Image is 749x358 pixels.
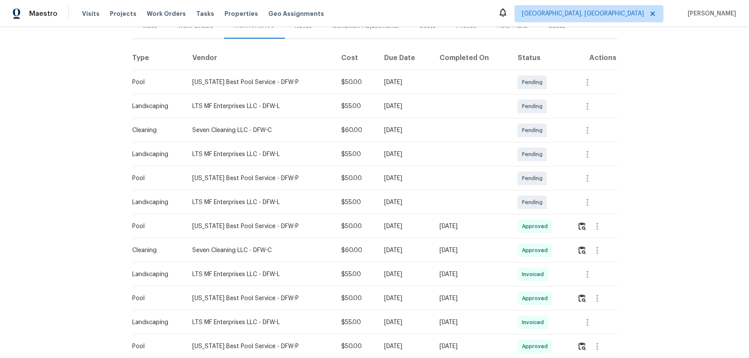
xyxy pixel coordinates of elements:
div: [DATE] [384,198,426,207]
div: $50.00 [341,294,370,303]
span: Pending [522,78,546,87]
th: Status [511,46,570,70]
div: [DATE] [384,294,426,303]
span: Pending [522,126,546,135]
div: [DATE] [440,222,504,231]
div: $55.00 [341,270,370,279]
div: [DATE] [384,222,426,231]
span: Visits [82,9,100,18]
div: Landscaping [133,150,179,159]
div: $55.00 [341,150,370,159]
div: [DATE] [440,294,504,303]
div: Pool [133,294,179,303]
div: Landscaping [133,102,179,111]
span: Work Orders [147,9,186,18]
div: [DATE] [384,126,426,135]
div: Landscaping [133,318,179,327]
div: Cleaning [133,126,179,135]
div: Cleaning [133,246,179,255]
span: Invoiced [522,270,547,279]
div: [US_STATE] Best Pool Service - DFW-P [193,222,328,231]
div: [DATE] [384,318,426,327]
button: Review Icon [577,240,587,261]
div: [DATE] [384,246,426,255]
div: [DATE] [384,174,426,183]
div: Seven Cleaning LLC - DFW-C [193,246,328,255]
div: Pool [133,78,179,87]
div: $55.00 [341,102,370,111]
div: LTS MF Enterprises LLC - DFW-L [193,318,328,327]
div: Pool [133,342,179,351]
th: Due Date [377,46,433,70]
span: [GEOGRAPHIC_DATA], [GEOGRAPHIC_DATA] [522,9,644,18]
div: [US_STATE] Best Pool Service - DFW-P [193,78,328,87]
button: Review Icon [577,336,587,357]
div: Landscaping [133,198,179,207]
button: Review Icon [577,288,587,309]
span: Projects [110,9,136,18]
div: $55.00 [341,198,370,207]
div: $60.00 [341,126,370,135]
div: LTS MF Enterprises LLC - DFW-L [193,150,328,159]
div: LTS MF Enterprises LLC - DFW-L [193,102,328,111]
div: [DATE] [440,318,504,327]
div: $60.00 [341,246,370,255]
div: $50.00 [341,174,370,183]
img: Review Icon [579,294,586,302]
th: Completed On [433,46,511,70]
th: Cost [334,46,377,70]
div: [US_STATE] Best Pool Service - DFW-P [193,294,328,303]
div: LTS MF Enterprises LLC - DFW-L [193,270,328,279]
span: Pending [522,174,546,183]
div: Landscaping [133,270,179,279]
div: [US_STATE] Best Pool Service - DFW-P [193,342,328,351]
span: Properties [224,9,258,18]
span: Pending [522,150,546,159]
div: Pool [133,222,179,231]
div: [DATE] [440,342,504,351]
span: [PERSON_NAME] [684,9,736,18]
div: [DATE] [384,342,426,351]
div: Pool [133,174,179,183]
div: [DATE] [384,150,426,159]
span: Invoiced [522,318,547,327]
span: Tasks [196,11,214,17]
span: Approved [522,342,551,351]
span: Maestro [29,9,58,18]
th: Actions [570,46,617,70]
div: $50.00 [341,78,370,87]
div: Seven Cleaning LLC - DFW-C [193,126,328,135]
div: [DATE] [440,246,504,255]
span: Pending [522,198,546,207]
div: [US_STATE] Best Pool Service - DFW-P [193,174,328,183]
img: Review Icon [579,342,586,350]
div: [DATE] [384,270,426,279]
div: $55.00 [341,318,370,327]
span: Geo Assignments [268,9,324,18]
span: Pending [522,102,546,111]
span: Approved [522,246,551,255]
div: [DATE] [384,102,426,111]
img: Review Icon [579,246,586,254]
div: $50.00 [341,342,370,351]
div: [DATE] [384,78,426,87]
div: $50.00 [341,222,370,231]
span: Approved [522,294,551,303]
span: Approved [522,222,551,231]
div: LTS MF Enterprises LLC - DFW-L [193,198,328,207]
th: Type [132,46,186,70]
img: Review Icon [579,222,586,230]
div: [DATE] [440,270,504,279]
button: Review Icon [577,216,587,237]
th: Vendor [186,46,335,70]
